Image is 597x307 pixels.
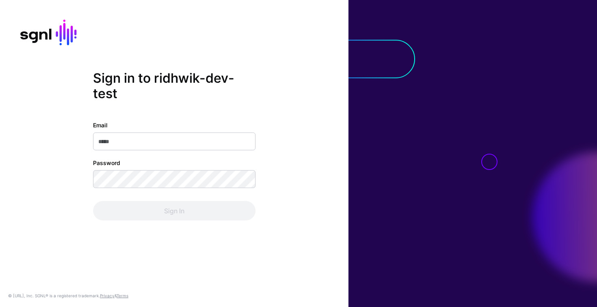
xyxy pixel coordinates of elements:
a: Privacy [100,293,115,298]
div: © [URL], Inc. SGNL® is a registered trademark. & [8,292,128,299]
label: Password [93,159,120,167]
a: Terms [117,293,128,298]
label: Email [93,121,108,129]
h2: Sign in to ridhwik-dev-test [93,70,255,101]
